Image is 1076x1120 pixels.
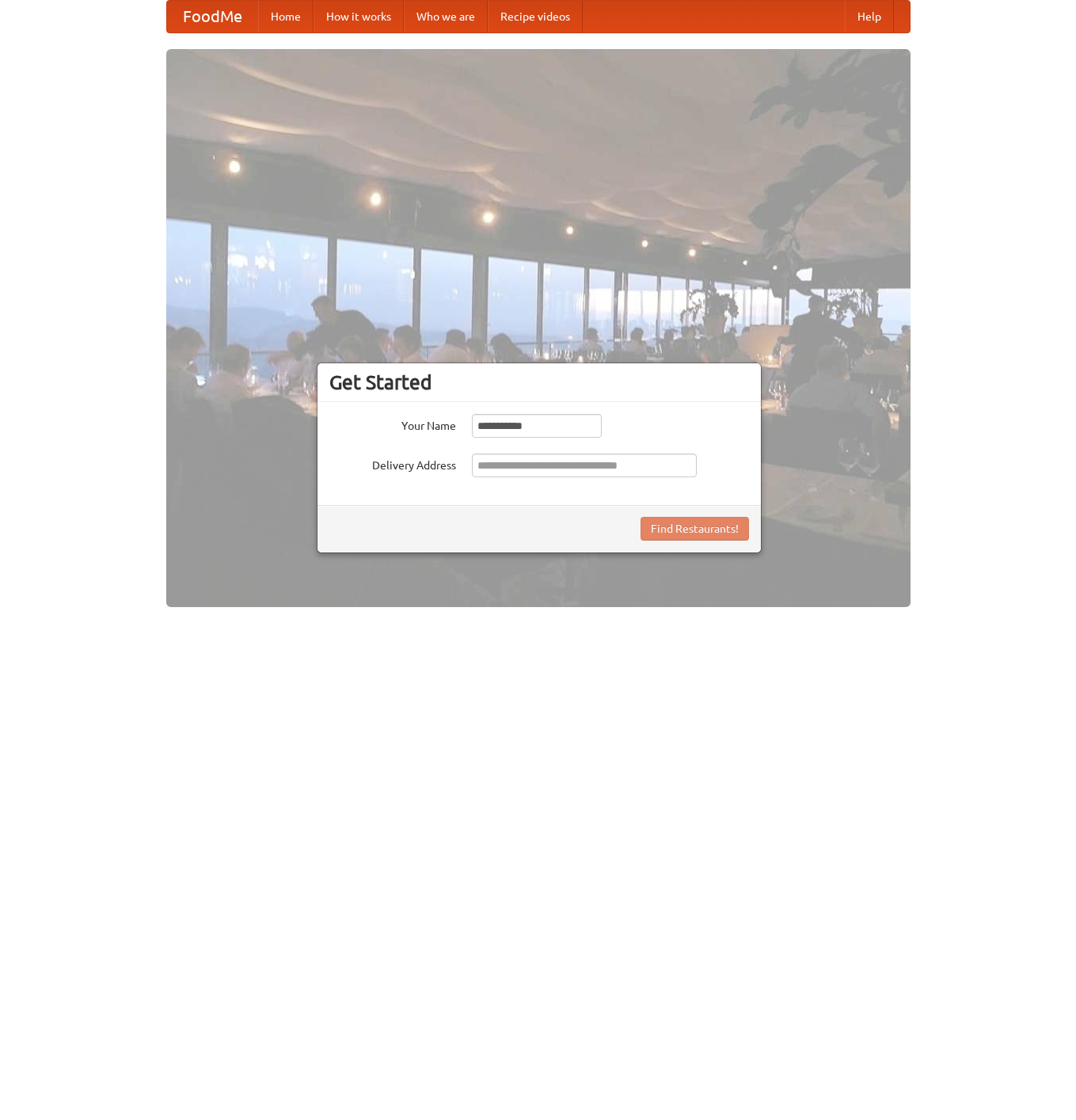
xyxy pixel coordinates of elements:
[845,1,894,32] a: Help
[404,1,488,32] a: Who we are
[641,517,749,541] button: Find Restaurants!
[258,1,314,32] a: Home
[314,1,404,32] a: How it works
[329,414,456,434] label: Your Name
[167,1,258,32] a: FoodMe
[488,1,583,32] a: Recipe videos
[329,454,456,473] label: Delivery Address
[329,370,749,394] h3: Get Started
